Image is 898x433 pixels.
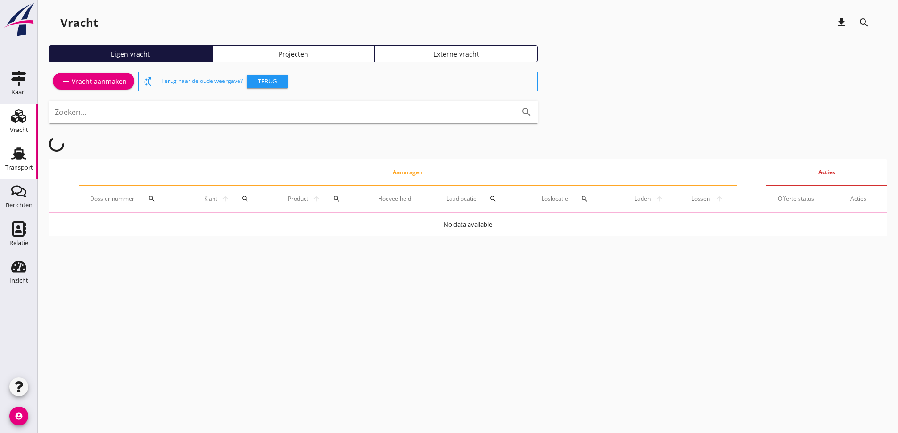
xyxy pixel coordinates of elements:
[713,195,726,203] i: arrow_upward
[379,49,534,59] div: Externe vracht
[9,278,28,284] div: Inzicht
[581,195,588,203] i: search
[632,195,653,203] span: Laden
[6,202,33,208] div: Berichten
[653,195,666,203] i: arrow_upward
[2,2,36,37] img: logo-small.a267ee39.svg
[310,195,322,203] i: arrow_upward
[53,73,134,90] a: Vracht aanmaken
[148,195,156,203] i: search
[247,75,288,88] button: Terug
[60,75,72,87] i: add
[161,72,534,91] div: Terug naar de oude weergave?
[836,17,847,28] i: download
[90,188,180,210] div: Dossier nummer
[375,45,538,62] a: Externe vracht
[378,195,424,203] div: Hoeveelheid
[778,195,828,203] div: Offerte status
[521,106,532,118] i: search
[11,89,26,95] div: Kaart
[9,240,28,246] div: Relatie
[858,17,870,28] i: search
[220,195,231,203] i: arrow_upward
[489,195,497,203] i: search
[10,127,28,133] div: Vracht
[5,164,33,171] div: Transport
[9,407,28,425] i: account_circle
[60,15,98,30] div: Vracht
[241,195,249,203] i: search
[216,49,371,59] div: Projecten
[60,75,127,87] div: Vracht aanmaken
[49,45,212,62] a: Eigen vracht
[49,213,887,236] td: No data available
[333,195,340,203] i: search
[766,159,887,186] th: Acties
[212,45,375,62] a: Projecten
[202,195,219,203] span: Klant
[286,195,310,203] span: Product
[79,159,737,186] th: Aanvragen
[53,49,208,59] div: Eigen vracht
[542,188,610,210] div: Loslocatie
[250,77,284,86] div: Terug
[55,105,506,120] input: Zoeken...
[689,195,713,203] span: Lossen
[446,188,519,210] div: Laadlocatie
[850,195,875,203] div: Acties
[142,76,154,87] i: switch_access_shortcut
